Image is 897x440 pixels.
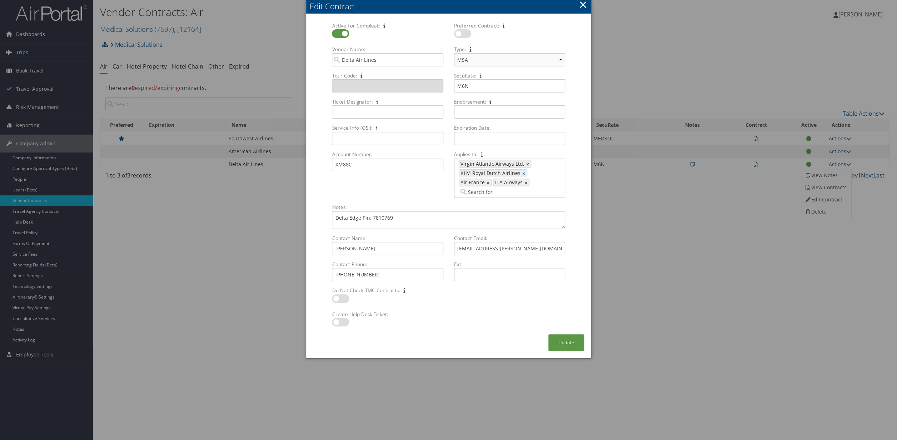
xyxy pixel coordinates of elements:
[494,179,523,186] span: ITA Airways
[451,151,568,158] label: Applies to:
[329,151,446,158] label: Account Number:
[454,132,565,145] input: Expiration Date:
[459,188,499,195] input: Applies to: Virgin Atlantic Airways Ltd.×KLM Royal Dutch Airlines×Air France×ITA Airways×
[451,261,568,268] label: Ext:
[329,261,446,268] label: Contact Phone:
[329,98,446,105] label: Ticket Designator:
[329,204,568,211] label: Notes:
[524,179,529,186] a: ×
[451,124,568,131] label: Expiration Date:
[522,170,527,177] a: ×
[332,242,443,255] input: Contact Name:
[332,211,565,229] textarea: Notes:
[310,1,591,12] div: Edit Contract
[454,242,565,255] input: Contact Email:
[329,287,446,294] label: Do Not Check TMC Contracts:
[451,22,568,29] label: Preferred Contract:
[459,179,485,186] span: Air France
[451,72,568,79] label: SecuRate:
[454,105,565,119] input: Endorsement:
[332,105,443,119] input: Ticket Designator:
[454,268,565,281] input: Ext:
[332,158,443,171] input: Account Number:
[451,235,568,242] label: Contact Email:
[451,98,568,105] label: Endorsement:
[459,170,520,177] span: KLM Royal Dutch Airlines
[459,160,524,167] span: Virgin Atlantic Airways Ltd.
[332,132,443,145] input: Service Info (OSI):
[329,72,446,79] label: Tour Code:
[329,311,446,318] label: Create Help Desk Ticket:
[332,268,443,281] input: Contact Phone:
[548,334,584,351] button: Update
[332,79,443,92] input: Tour Code:
[487,179,491,186] a: ×
[526,160,531,167] a: ×
[332,53,443,66] input: Vendor Name:
[329,235,446,242] label: Contact Name:
[454,79,565,92] input: SecuRate:
[329,22,446,29] label: Active For Compleat:
[329,46,446,53] label: Vendor Name:
[454,53,565,66] select: Type:
[329,124,446,131] label: Service Info (OSI):
[451,46,568,53] label: Type:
